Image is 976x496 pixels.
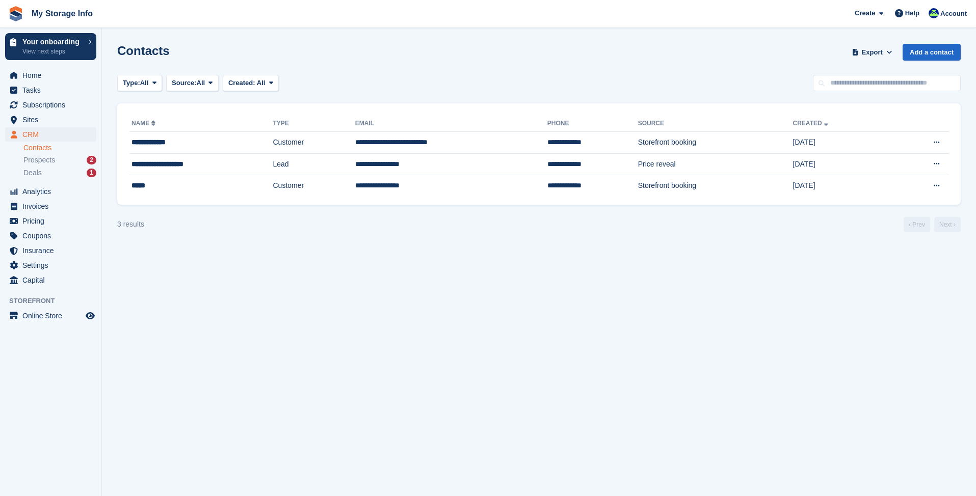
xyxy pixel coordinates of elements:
a: Name [131,120,157,127]
div: 2 [87,156,96,164]
td: Storefront booking [638,132,793,154]
button: Export [850,44,894,61]
span: Created: [228,79,255,87]
span: Insurance [22,243,84,258]
a: Created [793,120,830,127]
a: Preview store [84,310,96,322]
td: Customer [273,175,355,197]
span: All [257,79,266,87]
td: Lead [273,153,355,175]
a: My Storage Info [28,5,97,22]
td: [DATE] [793,132,892,154]
p: View next steps [22,47,83,56]
a: Your onboarding View next steps [5,33,96,60]
th: Phone [547,116,638,132]
span: Source: [172,78,196,88]
a: menu [5,243,96,258]
a: Next [934,217,961,232]
a: menu [5,113,96,127]
span: Invoices [22,199,84,213]
td: [DATE] [793,153,892,175]
th: Source [638,116,793,132]
a: menu [5,214,96,228]
a: menu [5,258,96,272]
a: Prospects 2 [23,155,96,166]
span: Pricing [22,214,84,228]
button: Source: All [166,75,219,92]
span: Online Store [22,309,84,323]
span: All [140,78,149,88]
td: [DATE] [793,175,892,197]
a: menu [5,98,96,112]
span: All [197,78,205,88]
a: Add a contact [903,44,961,61]
img: stora-icon-8386f47178a22dfd0bd8f6a31ec36ba5ce8667c1dd55bd0f319d3a0aa187defe.svg [8,6,23,21]
span: Settings [22,258,84,272]
span: Subscriptions [22,98,84,112]
a: menu [5,309,96,323]
span: Tasks [22,83,84,97]
span: Account [940,9,967,19]
th: Type [273,116,355,132]
td: Storefront booking [638,175,793,197]
a: menu [5,83,96,97]
a: menu [5,127,96,142]
span: CRM [22,127,84,142]
button: Created: All [223,75,279,92]
span: Sites [22,113,84,127]
div: 3 results [117,219,144,230]
div: 1 [87,169,96,177]
th: Email [355,116,547,132]
nav: Page [902,217,963,232]
h1: Contacts [117,44,170,58]
span: Export [862,47,883,58]
span: Capital [22,273,84,287]
img: Steve Doll [929,8,939,18]
span: Storefront [9,296,101,306]
p: Your onboarding [22,38,83,45]
span: Type: [123,78,140,88]
span: Coupons [22,229,84,243]
span: Deals [23,168,42,178]
button: Type: All [117,75,162,92]
a: Previous [904,217,930,232]
a: menu [5,199,96,213]
span: Prospects [23,155,55,165]
a: menu [5,184,96,199]
span: Analytics [22,184,84,199]
a: menu [5,229,96,243]
a: menu [5,68,96,82]
span: Home [22,68,84,82]
a: Deals 1 [23,168,96,178]
span: Help [905,8,919,18]
td: Customer [273,132,355,154]
span: Create [855,8,875,18]
a: menu [5,273,96,287]
td: Price reveal [638,153,793,175]
a: Contacts [23,143,96,153]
